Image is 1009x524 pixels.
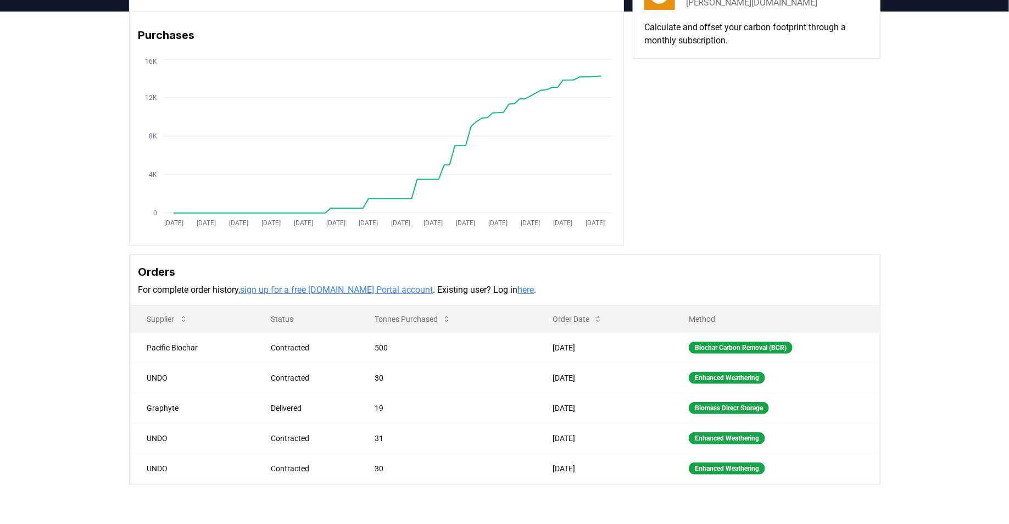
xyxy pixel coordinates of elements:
[357,453,536,483] td: 30
[130,332,254,363] td: Pacific Biochar
[391,219,410,227] tspan: [DATE]
[164,219,183,227] tspan: [DATE]
[456,219,475,227] tspan: [DATE]
[138,27,615,43] h3: Purchases
[229,219,248,227] tspan: [DATE]
[366,308,460,330] button: Tonnes Purchased
[326,219,345,227] tspan: [DATE]
[261,219,281,227] tspan: [DATE]
[359,219,378,227] tspan: [DATE]
[357,423,536,453] td: 31
[138,283,871,297] p: For complete order history, . Existing user? Log in .
[138,264,871,280] h3: Orders
[148,171,157,179] tspan: 4K
[423,219,443,227] tspan: [DATE]
[271,372,348,383] div: Contracted
[271,463,348,474] div: Contracted
[144,94,157,102] tspan: 12K
[689,372,765,384] div: Enhanced Weathering
[518,285,534,295] a: here
[153,209,157,217] tspan: 0
[197,219,216,227] tspan: [DATE]
[535,453,671,483] td: [DATE]
[535,363,671,393] td: [DATE]
[689,402,769,414] div: Biomass Direct Storage
[357,363,536,393] td: 30
[148,132,157,140] tspan: 8K
[271,433,348,444] div: Contracted
[521,219,540,227] tspan: [DATE]
[138,308,197,330] button: Supplier
[689,462,765,475] div: Enhanced Weathering
[294,219,313,227] tspan: [DATE]
[357,332,536,363] td: 500
[488,219,508,227] tspan: [DATE]
[544,308,611,330] button: Order Date
[241,285,433,295] a: sign up for a free [DOMAIN_NAME] Portal account
[271,342,348,353] div: Contracted
[130,363,254,393] td: UNDO
[271,403,348,414] div: Delivered
[680,314,871,325] p: Method
[144,58,157,65] tspan: 16K
[644,21,869,47] p: Calculate and offset your carbon footprint through a monthly subscription.
[130,393,254,423] td: Graphyte
[689,342,793,354] div: Biochar Carbon Removal (BCR)
[553,219,572,227] tspan: [DATE]
[586,219,605,227] tspan: [DATE]
[535,332,671,363] td: [DATE]
[262,314,348,325] p: Status
[535,423,671,453] td: [DATE]
[535,393,671,423] td: [DATE]
[689,432,765,444] div: Enhanced Weathering
[357,393,536,423] td: 19
[130,453,254,483] td: UNDO
[130,423,254,453] td: UNDO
